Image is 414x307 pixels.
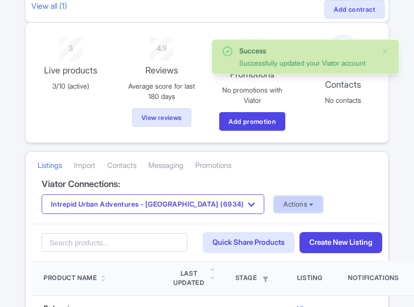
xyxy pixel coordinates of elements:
[42,179,372,189] h4: Viator Connections:
[213,68,292,81] p: Promotions
[38,152,62,179] a: Listings
[299,232,382,253] a: Create New Listing
[195,152,231,179] a: Promotions
[203,232,295,253] a: Quick Share Products
[107,152,137,179] a: Contacts
[219,112,285,131] a: Add promotion
[148,152,184,179] a: Messaging
[239,46,373,56] div: Success
[31,81,111,91] p: 3/10 (active)
[263,277,268,282] i: Filter by stage
[304,78,383,91] p: Contacts
[213,85,292,105] p: No promotions with Viator
[132,108,191,127] a: View reviews
[234,273,274,283] div: Stage
[381,46,389,57] button: Close
[274,196,322,213] button: Actions
[42,194,264,214] button: Intrepid Urban Adventures - [GEOGRAPHIC_DATA] (6934)
[304,95,383,105] p: No contacts
[31,37,111,54] div: 3
[122,81,202,101] p: Average score for last 180 days
[239,58,373,68] div: Successfully updated your Viator account
[44,273,97,283] div: Product Name
[336,261,410,296] th: Notifications
[122,37,202,54] div: 4.9
[122,64,202,77] p: Reviews
[285,261,336,296] th: Listing
[42,233,187,252] input: Search products...
[31,64,111,77] p: Live products
[74,152,95,179] a: Import
[171,269,206,288] div: Last Updated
